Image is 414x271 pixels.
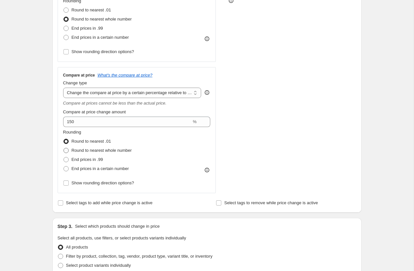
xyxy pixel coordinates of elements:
[66,245,88,250] span: All products
[72,17,132,21] span: Round to nearest whole number
[72,180,134,185] span: Show rounding direction options?
[72,148,132,153] span: Round to nearest whole number
[193,119,197,124] span: %
[72,139,111,144] span: Round to nearest .01
[224,200,318,205] span: Select tags to remove while price change is active
[63,101,167,106] i: Compare at prices cannot be less than the actual price.
[98,73,153,78] button: What's the compare at price?
[72,35,129,40] span: End prices in a certain number
[204,89,210,96] div: help
[72,166,129,171] span: End prices in a certain number
[63,73,95,78] h3: Compare at price
[63,80,87,85] span: Change type
[72,7,111,12] span: Round to nearest .01
[58,235,186,240] span: Select all products, use filters, or select products variants individually
[63,117,192,127] input: 20
[63,109,126,114] span: Compare at price change amount
[72,157,103,162] span: End prices in .99
[72,26,103,31] span: End prices in .99
[66,254,213,259] span: Filter by product, collection, tag, vendor, product type, variant title, or inventory
[58,223,73,230] h2: Step 3.
[66,263,131,268] span: Select product variants individually
[66,200,153,205] span: Select tags to add while price change is active
[63,130,81,135] span: Rounding
[75,223,159,230] p: Select which products should change in price
[72,49,134,54] span: Show rounding direction options?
